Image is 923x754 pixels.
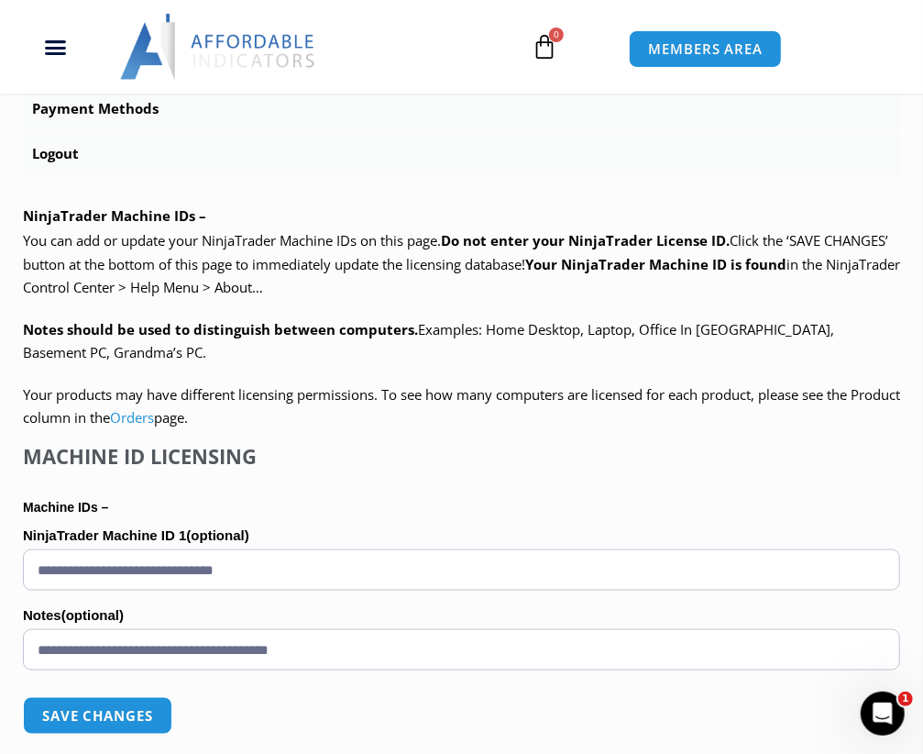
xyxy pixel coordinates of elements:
a: Logout [23,132,900,176]
span: (optional) [61,607,124,623]
label: Notes [23,602,900,629]
b: Do not enter your NinjaTrader License ID. [441,231,730,249]
iframe: Intercom live chat [861,692,905,736]
a: 0 [504,20,585,73]
a: Payment Methods [23,87,900,131]
span: 1 [898,692,913,706]
span: (optional) [186,527,248,543]
span: 0 [549,28,564,42]
b: NinjaTrader Machine IDs – [23,206,206,225]
a: Orders [110,408,154,427]
span: Click the ‘SAVE CHANGES’ button at the bottom of this page to immediately update the licensing da... [23,231,900,296]
label: NinjaTrader Machine ID 1 [23,522,900,549]
img: LogoAI | Affordable Indicators – NinjaTrader [120,14,317,80]
button: Save changes [23,697,172,735]
h4: Machine ID Licensing [23,444,900,468]
strong: Your NinjaTrader Machine ID is found [525,255,786,273]
span: Your products may have different licensing permissions. To see how many computers are licensed fo... [23,385,900,427]
span: Examples: Home Desktop, Laptop, Office In [GEOGRAPHIC_DATA], Basement PC, Grandma’s PC. [23,320,834,362]
a: MEMBERS AREA [629,30,782,68]
div: Menu Toggle [10,29,102,64]
span: MEMBERS AREA [648,42,763,56]
strong: Notes should be used to distinguish between computers. [23,320,418,338]
span: You can add or update your NinjaTrader Machine IDs on this page. [23,231,441,249]
strong: Machine IDs – [23,500,108,515]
